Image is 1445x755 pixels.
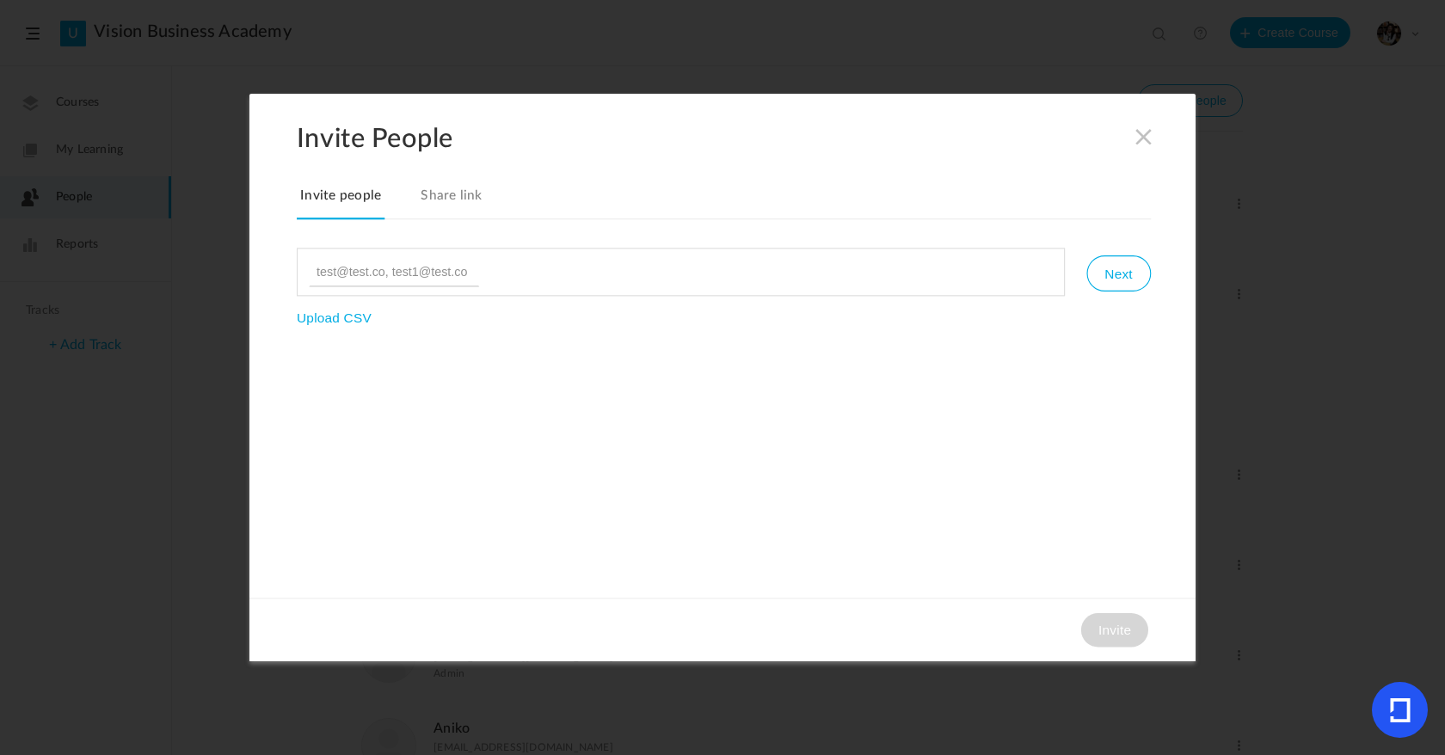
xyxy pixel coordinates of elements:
[297,310,372,326] button: Upload CSV
[309,257,479,286] input: test@test.co, test1@test.co
[297,184,384,220] a: Invite people
[1086,255,1150,292] button: Next
[297,122,1196,154] h2: Invite People
[417,184,486,220] a: Share link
